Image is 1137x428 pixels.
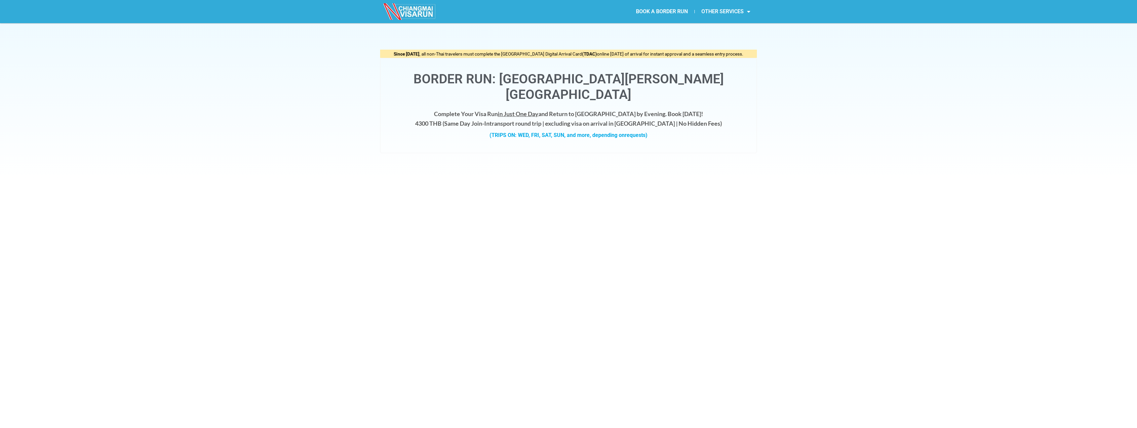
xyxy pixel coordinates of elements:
span: , all non-Thai travelers must complete the [GEOGRAPHIC_DATA] Digital Arrival Card online [DATE] o... [394,51,743,57]
a: BOOK A BORDER RUN [629,4,694,19]
strong: (TRIPS ON: WED, FRI, SAT, SUN, and more, depending on [490,132,647,138]
strong: Same Day Join-In [444,120,490,127]
span: requests) [625,132,647,138]
span: in Just One Day [498,110,538,117]
strong: Since [DATE] [394,51,419,57]
h1: Border Run: [GEOGRAPHIC_DATA][PERSON_NAME][GEOGRAPHIC_DATA] [387,71,750,103]
strong: (TDAC) [582,51,597,57]
nav: Menu [568,4,757,19]
a: OTHER SERVICES [695,4,757,19]
h4: Complete Your Visa Run and Return to [GEOGRAPHIC_DATA] by Evening. Book [DATE]! 4300 THB ( transp... [387,109,750,128]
